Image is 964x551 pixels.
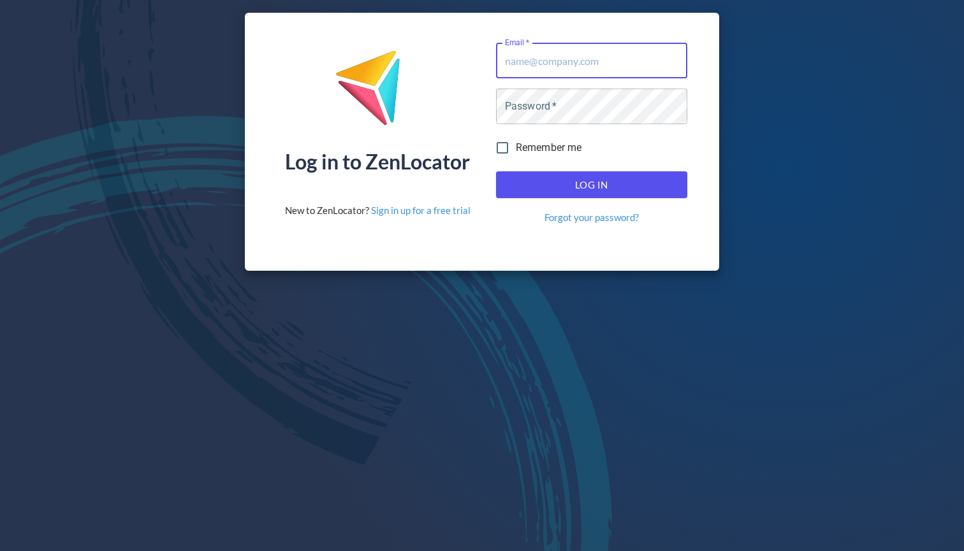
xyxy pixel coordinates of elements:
a: Sign in up for a free trial [371,204,471,216]
img: ZenLocator [335,50,420,136]
a: Forgot your password? [544,211,639,224]
span: Remember me [516,140,582,155]
input: name@company.com [496,43,687,78]
span: Log In [510,176,673,193]
div: Log in to ZenLocator [285,152,470,172]
button: Log In [496,171,687,198]
div: New to ZenLocator? [285,204,471,217]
